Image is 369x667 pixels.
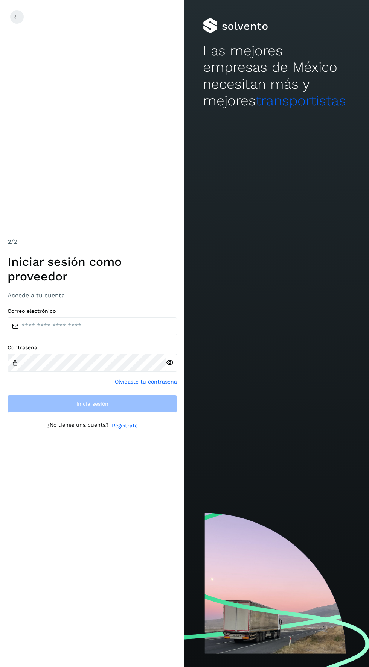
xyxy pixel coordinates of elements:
[8,308,177,314] label: Correo electrónico
[8,255,177,283] h1: Iniciar sesión como proveedor
[8,395,177,413] button: Inicia sesión
[256,92,346,109] span: transportistas
[47,422,109,430] p: ¿No tienes una cuenta?
[8,238,11,245] span: 2
[8,344,177,351] label: Contraseña
[8,292,177,299] h3: Accede a tu cuenta
[203,42,351,109] h2: Las mejores empresas de México necesitan más y mejores
[115,378,177,386] a: Olvidaste tu contraseña
[76,401,108,406] span: Inicia sesión
[112,422,138,430] a: Regístrate
[8,237,177,246] div: /2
